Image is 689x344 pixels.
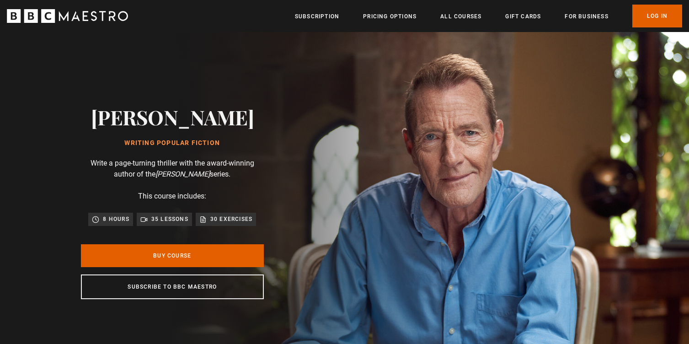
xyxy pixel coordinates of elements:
svg: BBC Maestro [7,9,128,23]
p: 35 lessons [151,215,188,224]
a: Gift Cards [505,12,541,21]
h1: Writing Popular Fiction [91,140,254,147]
h2: [PERSON_NAME] [91,105,254,129]
a: Buy Course [81,244,264,267]
p: Write a page-turning thriller with the award-winning author of the series. [81,158,264,180]
i: [PERSON_NAME] [155,170,210,178]
a: Pricing Options [363,12,417,21]
p: 30 exercises [210,215,252,224]
p: 8 hours [103,215,129,224]
a: Subscription [295,12,339,21]
a: Subscribe to BBC Maestro [81,274,264,299]
a: All Courses [440,12,481,21]
p: This course includes: [138,191,206,202]
nav: Primary [295,5,682,27]
a: For business [565,12,608,21]
a: Log In [632,5,682,27]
